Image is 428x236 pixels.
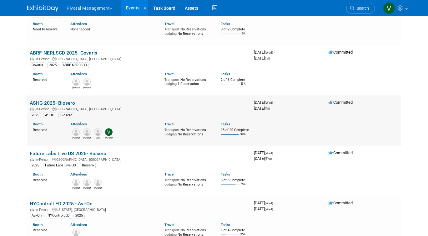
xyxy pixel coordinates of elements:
[164,127,211,136] div: No Reservations No Reservations
[70,26,159,32] div: None tagged
[72,128,80,136] img: Michael Langan
[164,72,174,76] a: Travel
[58,113,74,118] div: Biosero
[33,76,61,82] div: Reserved
[221,78,249,82] div: 2 of 6 Complete
[70,122,87,126] a: Attendees
[80,163,96,168] div: Biosero
[164,182,178,186] span: Lodging:
[254,50,275,55] span: [DATE]
[164,128,180,132] span: Transport:
[72,178,80,186] img: Joseph (Joe) Rodriguez
[274,201,275,205] span: -
[164,82,178,86] span: Lodging:
[83,136,91,139] div: Michael Malanga
[70,172,87,176] a: Attendees
[30,207,249,212] div: [US_STATE], [GEOGRAPHIC_DATA]
[265,157,272,160] span: (Thu)
[164,177,211,186] div: No Reservations No Reservations
[221,72,230,76] a: Tasks
[30,208,34,211] img: In-Person Event
[73,213,85,218] div: 2025
[164,228,180,232] span: Transport:
[254,150,275,155] span: [DATE]
[94,178,102,186] img: Noah Vanderhyde
[274,100,275,105] span: -
[30,157,249,162] div: [GEOGRAPHIC_DATA], [GEOGRAPHIC_DATA]
[254,106,270,111] span: [DATE]
[265,101,273,104] span: (Wed)
[70,223,87,227] a: Attendees
[164,122,174,126] a: Travel
[329,100,353,105] span: Committed
[240,133,246,141] td: 90%
[27,5,58,12] img: ExhibitDay
[83,178,91,186] img: Chirag Patel
[265,107,270,110] span: (Fri)
[164,223,174,227] a: Travel
[240,82,246,91] td: 33%
[33,122,43,126] a: Booth
[30,158,34,161] img: In-Person Event
[70,72,87,76] a: Attendees
[33,172,43,176] a: Booth
[30,163,41,168] div: 2025
[240,183,246,191] td: 75%
[221,128,249,132] div: 18 of 20 Complete
[33,227,61,233] div: Reserved
[61,62,89,68] div: ABRF-NERLSCD
[242,32,246,40] td: 0%
[30,201,93,207] a: NYControlLED 2025 - Avi-On
[164,27,180,31] span: Transport:
[30,150,106,156] a: Future Labs Live US 2025- Biosero
[46,213,71,218] div: NYControlLED
[164,132,178,136] span: Lodging:
[30,213,43,218] div: Avi-On
[105,128,113,136] img: Valerie Weld
[72,228,80,236] img: Joe McGrath
[72,86,80,89] div: Robert Riegelhaupt
[94,186,102,190] div: Noah Vanderhyde
[221,178,249,182] div: 6 of 8 Complete
[105,136,113,139] div: Valerie Weld
[164,178,180,182] span: Transport:
[72,78,80,86] img: Robert Riegelhaupt
[83,78,91,86] img: Jared Hoffman
[33,177,61,182] div: Reserved
[35,208,51,212] span: In-Person
[33,22,43,26] a: Booth
[43,113,56,118] div: ASHG
[329,50,353,55] span: Committed
[265,51,273,54] span: (Wed)
[254,100,275,105] span: [DATE]
[35,57,51,61] span: In-Person
[164,26,211,36] div: No Reservations No Reservations
[164,76,211,86] div: No Reservations 1 Reservation
[72,186,80,190] div: Joseph (Joe) Rodriguez
[33,72,43,76] a: Booth
[164,32,178,36] span: Lodging:
[274,150,275,155] span: -
[33,26,61,32] div: Need to reserve
[30,107,34,110] img: In-Person Event
[254,201,275,205] span: [DATE]
[30,62,45,68] div: Covaris
[265,151,273,155] span: (Wed)
[164,22,174,26] a: Travel
[221,27,249,32] div: 0 of 2 Complete
[72,136,80,139] div: Michael Langan
[30,100,75,106] a: ASHG 2025- Biosero
[30,50,97,56] a: ABRF-NERLSCD 2025- Covaris
[221,228,249,233] div: 1 of 4 Complete
[35,158,51,162] span: In-Person
[254,207,273,211] span: [DATE]
[355,6,369,11] span: Search
[33,223,43,227] a: Booth
[265,202,273,205] span: (Wed)
[221,223,230,227] a: Tasks
[30,56,249,61] div: [GEOGRAPHIC_DATA], [GEOGRAPHIC_DATA]
[47,62,58,68] div: 2025
[221,22,230,26] a: Tasks
[346,3,375,14] a: Search
[83,128,91,136] img: Michael Malanga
